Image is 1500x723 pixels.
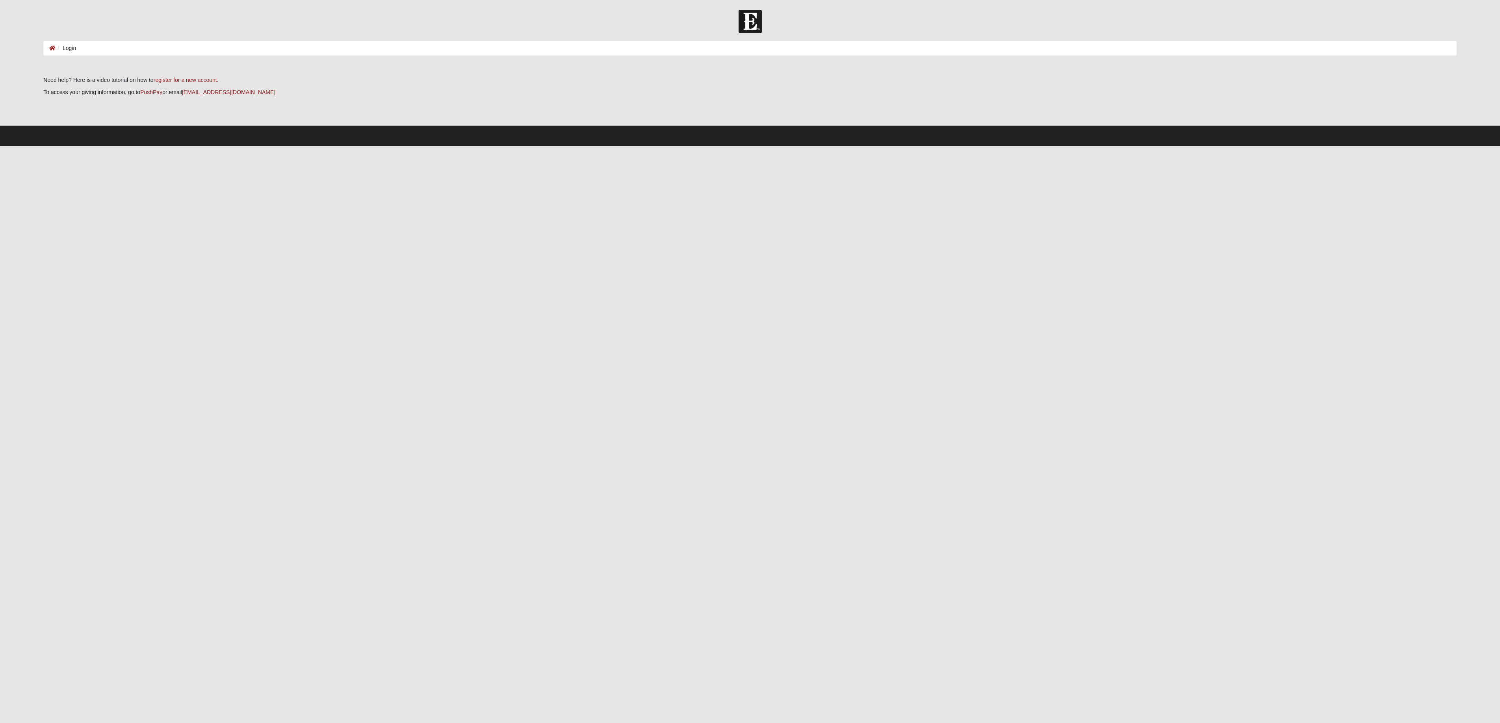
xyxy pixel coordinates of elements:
a: [EMAIL_ADDRESS][DOMAIN_NAME] [182,89,275,95]
li: Login [56,44,76,52]
p: Need help? Here is a video tutorial on how to . [43,76,1457,84]
a: register for a new account [154,77,217,83]
p: To access your giving information, go to or email [43,88,1457,96]
img: Church of Eleven22 Logo [739,10,762,33]
a: PushPay [140,89,162,95]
